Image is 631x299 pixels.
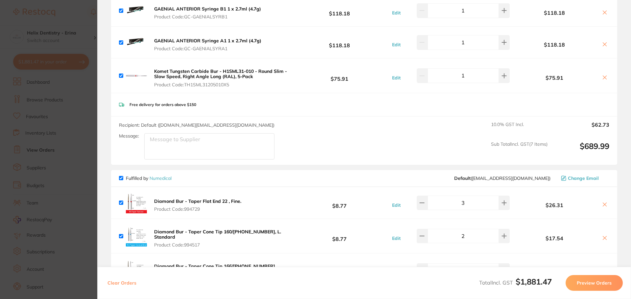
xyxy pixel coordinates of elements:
output: $62.73 [553,122,609,136]
b: Komet Tungsten Carbide Bur - H1SML31-010 - Round Slim - Slow Speed, Right Angle Long (RAL), 5-Pack [154,68,287,79]
label: Message: [119,133,139,139]
p: Free delivery for orders above $150 [129,102,196,107]
b: Diamond Bur - Taper Flat End 22 , Fine. [154,198,241,204]
span: orders@numedical.com.au [454,176,550,181]
a: Numedical [150,175,172,181]
b: Diamond Bur - Taper Cone Tip 160/[PHONE_NUMBER], L. Standard [154,229,281,240]
span: Product Code: GC-GAENIALSYRB1 [154,14,261,19]
b: $118.18 [511,10,597,16]
b: Default [454,175,471,181]
span: Total Incl. GST [479,279,552,286]
button: Edit [390,75,403,81]
span: Change Email [568,176,599,181]
img: d2s4dGlhZA [126,260,147,281]
button: Diamond Bur - Taper Cone Tip 166/[PHONE_NUMBER], Standard Product Code:994669 [152,263,291,282]
span: Recipient: Default ( [DOMAIN_NAME][EMAIL_ADDRESS][DOMAIN_NAME] ) [119,122,274,128]
b: $17.54 [511,235,597,241]
b: $118.18 [511,42,597,48]
span: Sub Total Incl. GST ( 7 Items) [491,141,548,160]
img: dnlrYTlycg [126,32,147,53]
span: Product Code: 994729 [154,206,241,212]
button: GAENIAL ANTERIOR Syringe A1 1 x 2.7ml (4.7g) Product Code:GC-GAENIALSYRA1 [152,38,263,52]
b: $118.18 [291,5,388,17]
span: Product Code: 994517 [154,242,289,247]
span: Product Code: TH1SML31205010X5 [154,82,289,87]
img: NzIzNWI4dQ [126,192,147,213]
button: Edit [390,202,403,208]
button: Edit [390,235,403,241]
img: bjZ5NGh2Zg [126,225,147,246]
p: Fulfilled by [126,176,172,181]
b: $8.77 [291,265,388,277]
span: Product Code: GC-GAENIALSYRA1 [154,46,261,51]
span: 10.0 % GST Incl. [491,122,548,136]
b: GAENIAL ANTERIOR Syringe B1 1 x 2.7ml (4.7g) [154,6,261,12]
button: Edit [390,10,403,16]
b: $1,881.47 [516,277,552,287]
button: Change Email [559,175,609,181]
button: Preview Orders [566,275,623,291]
button: Diamond Bur - Taper Flat End 22 , Fine. Product Code:994729 [152,198,243,212]
b: $118.18 [291,36,388,49]
b: $26.31 [511,202,597,208]
button: Diamond Bur - Taper Cone Tip 160/[PHONE_NUMBER], L. Standard Product Code:994517 [152,229,291,248]
img: NmZrNmJyZQ [126,65,147,86]
button: Clear Orders [105,275,138,291]
b: GAENIAL ANTERIOR Syringe A1 1 x 2.7ml (4.7g) [154,38,261,44]
b: $75.91 [511,75,597,81]
output: $689.99 [553,141,609,160]
b: Diamond Bur - Taper Cone Tip 166/[PHONE_NUMBER], Standard [154,263,276,274]
button: GAENIAL ANTERIOR Syringe B1 1 x 2.7ml (4.7g) Product Code:GC-GAENIALSYRB1 [152,6,263,20]
b: $8.77 [291,197,388,209]
b: $8.77 [291,230,388,242]
button: Edit [390,42,403,48]
button: Komet Tungsten Carbide Bur - H1SML31-010 - Round Slim - Slow Speed, Right Angle Long (RAL), 5-Pac... [152,68,291,87]
b: $75.91 [291,70,388,82]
